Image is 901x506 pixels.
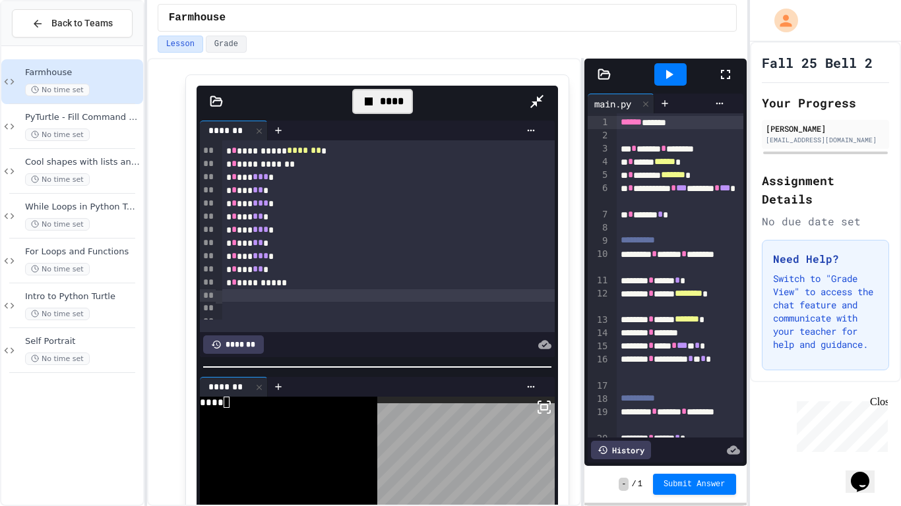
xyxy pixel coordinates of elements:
[588,287,609,314] div: 12
[619,478,629,491] span: -
[588,94,654,113] div: main.py
[51,16,113,30] span: Back to Teams
[766,123,886,134] div: [PERSON_NAME]
[206,36,247,53] button: Grade
[25,308,90,320] span: No time set
[25,84,90,96] span: No time set
[25,157,140,168] span: Cool shapes with lists and fun features
[588,221,609,235] div: 8
[588,116,609,129] div: 1
[588,432,609,445] div: 20
[588,248,609,274] div: 10
[5,5,91,84] div: Chat with us now!Close
[762,213,890,229] div: No due date set
[773,272,879,351] p: Switch to "Grade View" to access the chat feature and communicate with your teacher for help and ...
[25,128,90,141] span: No time set
[762,53,873,72] h1: Fall 25 Bell 2
[638,479,642,490] span: 1
[588,129,609,142] div: 2
[792,396,888,452] iframe: chat widget
[591,441,651,459] div: History
[588,393,609,406] div: 18
[588,353,609,379] div: 16
[846,453,888,493] iframe: chat widget
[588,142,609,155] div: 3
[25,112,140,123] span: PyTurtle - Fill Command with Random Number Generator
[25,263,90,275] span: No time set
[761,5,801,36] div: My Account
[653,474,736,495] button: Submit Answer
[25,218,90,231] span: No time set
[169,10,226,26] span: Farmhouse
[25,336,140,347] span: Self Portrait
[766,135,886,145] div: [EMAIL_ADDRESS][DOMAIN_NAME]
[25,202,140,213] span: While Loops in Python Turtle
[773,251,879,267] h3: Need Help?
[25,67,140,78] span: Farmhouse
[588,155,609,169] div: 4
[588,340,609,353] div: 15
[12,9,133,38] button: Back to Teams
[664,479,726,490] span: Submit Answer
[588,169,609,182] div: 5
[588,314,609,327] div: 13
[25,246,140,258] span: For Loops and Functions
[762,171,890,208] h2: Assignment Details
[588,274,609,287] div: 11
[588,327,609,340] div: 14
[631,479,636,490] span: /
[25,352,90,365] span: No time set
[588,97,638,111] div: main.py
[762,94,890,112] h2: Your Progress
[158,36,203,53] button: Lesson
[25,173,90,186] span: No time set
[588,235,609,248] div: 9
[588,208,609,221] div: 7
[588,406,609,432] div: 19
[588,379,609,393] div: 17
[25,291,140,302] span: Intro to Python Turtle
[588,182,609,208] div: 6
